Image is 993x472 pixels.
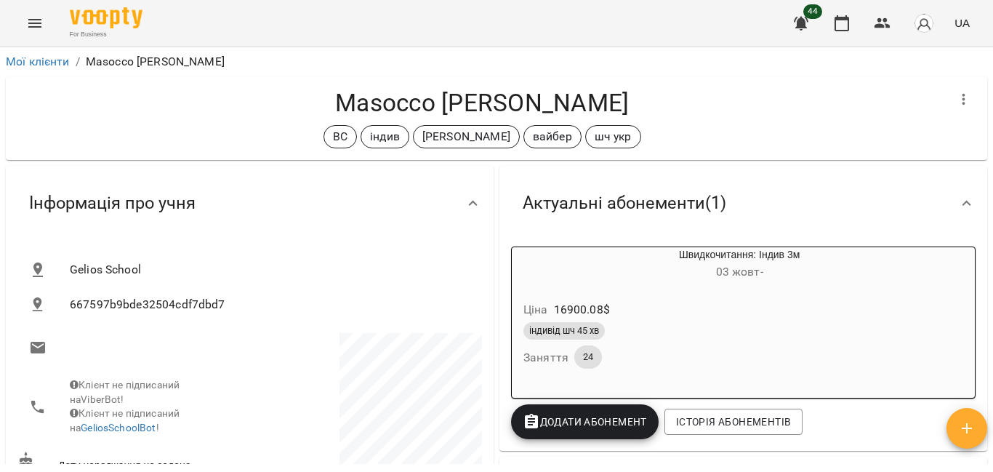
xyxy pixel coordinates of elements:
[949,9,976,36] button: UA
[595,128,632,145] p: шч укр
[533,128,572,145] p: вайбер
[70,407,180,433] span: Клієнт не підписаний на !
[29,192,196,215] span: Інформація про учня
[81,422,156,433] a: GeliosSchoolBot
[422,128,510,145] p: [PERSON_NAME]
[914,13,934,33] img: avatar_s.png
[803,4,822,19] span: 44
[76,53,80,71] li: /
[676,413,791,431] span: Історія абонементів
[333,128,347,145] p: ВС
[323,125,357,148] div: ВС
[582,247,897,282] div: Швидкочитання: Індив 3м
[512,247,582,282] div: Швидкочитання: Індив 3м
[523,324,605,337] span: індивід шч 45 хв
[954,15,970,31] span: UA
[523,348,568,368] h6: Заняття
[523,125,582,148] div: вайбер
[6,166,494,241] div: Інформація про учня
[70,30,142,39] span: For Business
[585,125,641,148] div: шч укр
[370,128,400,145] p: індив
[512,247,897,386] button: Швидкочитання: Індив 3м03 жовт- Ціна16900.08$індивід шч 45 хвЗаняття24
[664,409,803,435] button: Історія абонементів
[716,265,763,279] span: 03 жовт -
[413,125,520,148] div: [PERSON_NAME]
[17,6,52,41] button: Menu
[511,404,659,439] button: Додати Абонемент
[17,88,946,118] h4: Masocco [PERSON_NAME]
[70,261,470,279] span: Gelios School
[86,53,225,71] p: Masocco [PERSON_NAME]
[523,413,647,431] span: Додати Абонемент
[499,166,987,241] div: Актуальні абонементи(1)
[574,351,602,364] span: 24
[70,296,470,313] span: 667597b9bde32504cdf7dbd7
[70,7,142,28] img: Voopty Logo
[361,125,409,148] div: індив
[6,55,70,68] a: Мої клієнти
[523,300,548,320] h6: Ціна
[6,53,987,71] nav: breadcrumb
[554,301,610,319] p: 16900.08 $
[70,379,180,405] span: Клієнт не підписаний на ViberBot!
[523,192,726,215] span: Актуальні абонементи ( 1 )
